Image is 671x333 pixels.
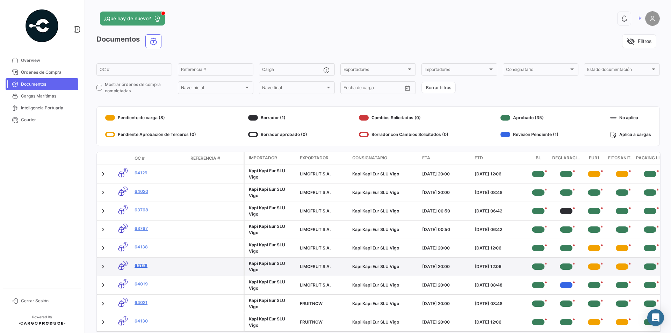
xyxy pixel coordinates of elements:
[249,205,294,217] div: Kapi Kapi Eur SLU Vigo
[300,189,347,196] div: LIMOFRUT S.A.
[472,152,524,165] datatable-header-cell: ETD
[105,129,196,140] div: Pendiente Aprobación de Terceros (0)
[300,208,347,214] div: LIMOFRUT S.A.
[123,224,128,229] span: 2
[422,171,469,177] div: [DATE] 20:00
[123,187,128,192] span: 5
[352,190,399,195] span: Kapi Kapi Eur SLU Vigo
[132,152,188,164] datatable-header-cell: OC #
[352,319,399,325] span: Kapi Kapi Eur SLU Vigo
[100,189,107,196] a: Expand/Collapse Row
[249,316,294,328] div: Kapi Kapi Eur SLU Vigo
[135,244,185,250] a: 64138
[21,69,75,75] span: Órdenes de Compra
[24,8,59,43] img: powered-by.png
[300,226,347,233] div: LIMOFRUT S.A.
[645,11,660,26] img: placeholder-user.png
[249,279,294,291] div: Kapi Kapi Eur SLU Vigo
[123,168,128,173] span: 6
[422,282,469,288] div: [DATE] 20:00
[135,262,185,269] a: 64128
[21,298,75,304] span: Cerrar Sesión
[352,208,399,213] span: Kapi Kapi Eur SLU Vigo
[352,227,399,232] span: Kapi Kapi Eur SLU Vigo
[135,155,145,161] span: OC #
[245,152,297,165] datatable-header-cell: Importador
[6,90,78,102] a: Cargas Marítimas
[300,245,347,251] div: LIMOFRUT S.A.
[100,300,107,307] a: Expand/Collapse Row
[104,15,151,22] span: ¿Qué hay de nuevo?
[352,155,387,161] span: Consignatario
[422,155,430,161] span: ETA
[21,57,75,64] span: Overview
[475,263,521,270] div: [DATE] 12:06
[300,319,347,325] div: FRUITNOW
[248,112,307,123] div: Borrador (1)
[190,155,220,161] span: Referencia #
[361,86,389,91] input: Hasta
[422,301,469,307] div: [DATE] 20:00
[6,102,78,114] a: Inteligencia Portuaria
[123,316,128,321] span: 1
[475,282,521,288] div: [DATE] 08:48
[419,152,472,165] datatable-header-cell: ETA
[135,281,185,287] a: 64019
[123,261,128,266] span: 2
[6,55,78,66] a: Overview
[589,155,599,162] span: EUR1
[402,83,413,93] button: Open calendar
[422,189,469,196] div: [DATE] 20:00
[21,105,75,111] span: Inteligencia Portuaria
[100,282,107,289] a: Expand/Collapse Row
[135,188,185,195] a: 64020
[500,129,558,140] div: Revisión Pendiente (1)
[100,245,107,252] a: Expand/Collapse Row
[524,152,552,165] datatable-header-cell: BL
[475,189,521,196] div: [DATE] 08:48
[300,171,347,177] div: LIMOFRUT S.A.
[249,223,294,236] div: Kapi Kapi Eur SLU Vigo
[300,301,347,307] div: FRUITNOW
[300,155,329,161] span: Exportador
[135,207,185,213] a: 63768
[21,117,75,123] span: Courier
[352,245,399,251] span: Kapi Kapi Eur SLU Vigo
[622,34,656,48] button: visibility_offFiltros
[100,171,107,178] a: Expand/Collapse Row
[100,319,107,326] a: Expand/Collapse Row
[475,301,521,307] div: [DATE] 08:48
[300,282,347,288] div: LIMOFRUT S.A.
[610,129,651,140] div: Aplica a cargas
[475,155,483,161] span: ETD
[111,155,132,161] datatable-header-cell: Modo de Transporte
[262,86,325,91] span: Nave final
[506,68,569,73] span: Consignatario
[300,263,347,270] div: LIMOFRUT S.A.
[188,152,244,164] datatable-header-cell: Referencia #
[123,279,128,284] span: 3
[536,155,541,162] span: BL
[249,242,294,254] div: Kapi Kapi Eur SLU Vigo
[249,186,294,199] div: Kapi Kapi Eur SLU Vigo
[344,68,406,73] span: Exportadores
[500,112,558,123] div: Aprobado (35)
[21,93,75,99] span: Cargas Marítimas
[422,319,469,325] div: [DATE] 20:00
[352,171,399,176] span: Kapi Kapi Eur SLU Vigo
[421,82,456,93] button: Borrar filtros
[135,170,185,176] a: 64129
[475,226,521,233] div: [DATE] 06:42
[552,155,580,162] span: Declaraciones
[636,152,664,165] datatable-header-cell: Packing List
[146,35,161,48] button: Ocean
[610,112,651,123] div: No aplica
[608,152,636,165] datatable-header-cell: Fitosanitario
[475,245,521,251] div: [DATE] 12:06
[359,129,448,140] div: Borrador con Cambios Solicitados (0)
[352,301,399,306] span: Kapi Kapi Eur SLU Vigo
[100,12,165,26] button: ¿Qué hay de nuevo?
[105,81,172,94] span: Mostrar órdenes de compra completadas
[349,152,419,165] datatable-header-cell: Consignatario
[249,260,294,273] div: Kapi Kapi Eur SLU Vigo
